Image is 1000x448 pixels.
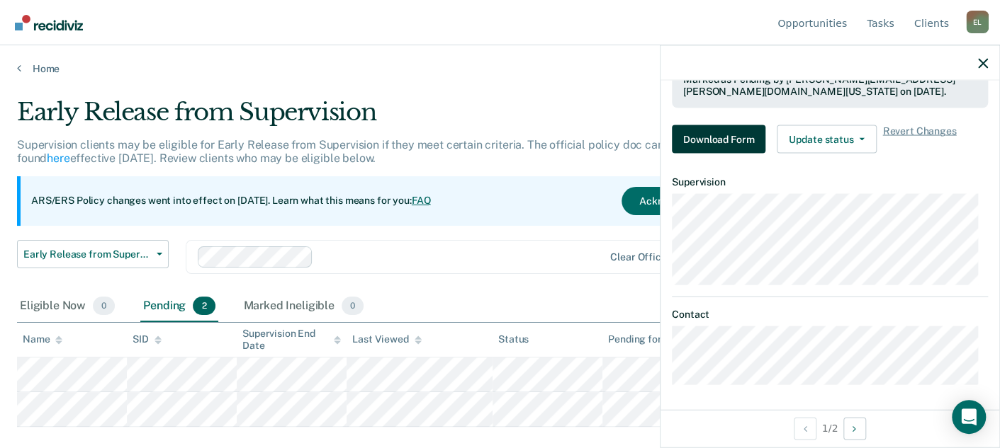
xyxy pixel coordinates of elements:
[610,251,675,263] div: Clear officers
[498,333,529,345] div: Status
[608,333,674,345] div: Pending for
[843,417,866,440] button: Next Opportunity
[672,125,771,154] a: Navigate to form link
[672,176,988,188] dt: Supervision
[193,297,215,315] span: 2
[31,194,431,208] p: ARS/ERS Policy changes went into effect on [DATE]. Learn what this means for you:
[777,125,877,154] button: Update status
[17,98,767,138] div: Early Release from Supervision
[622,187,756,215] button: Acknowledge & Close
[342,297,364,315] span: 0
[23,333,62,345] div: Name
[952,400,986,434] div: Open Intercom Messenger
[794,417,816,440] button: Previous Opportunity
[672,308,988,320] dt: Contact
[241,291,367,322] div: Marked Ineligible
[140,291,218,322] div: Pending
[882,125,956,154] span: Revert Changes
[672,125,765,154] button: Download Form
[661,409,999,447] div: 1 / 2
[683,73,977,97] div: Marked as Pending by [PERSON_NAME][EMAIL_ADDRESS][PERSON_NAME][DOMAIN_NAME][US_STATE] on [DATE].
[23,248,151,260] span: Early Release from Supervision
[17,138,680,165] p: Supervision clients may be eligible for Early Release from Supervision if they meet certain crite...
[93,297,115,315] span: 0
[412,195,432,206] a: FAQ
[133,333,162,345] div: SID
[47,151,69,165] a: here
[15,15,83,30] img: Recidiviz
[17,291,118,322] div: Eligible Now
[966,11,989,33] button: Profile dropdown button
[17,62,983,75] a: Home
[352,333,421,345] div: Last Viewed
[966,11,989,33] div: E L
[242,328,341,352] div: Supervision End Date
